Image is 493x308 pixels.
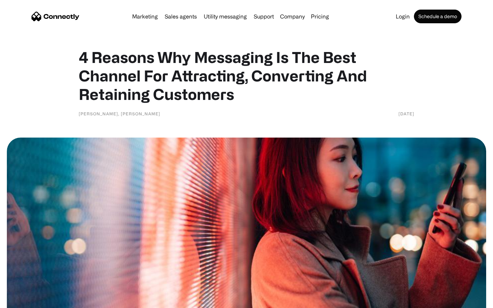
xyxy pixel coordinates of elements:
a: Schedule a demo [414,10,462,23]
a: Marketing [129,14,161,19]
div: [PERSON_NAME], [PERSON_NAME] [79,110,160,117]
a: Pricing [308,14,332,19]
a: Sales agents [162,14,200,19]
div: [DATE] [399,110,414,117]
a: Utility messaging [201,14,250,19]
aside: Language selected: English [7,296,41,306]
a: Login [393,14,413,19]
h1: 4 Reasons Why Messaging Is The Best Channel For Attracting, Converting And Retaining Customers [79,48,414,103]
div: Company [280,12,305,21]
ul: Language list [14,296,41,306]
a: Support [251,14,277,19]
